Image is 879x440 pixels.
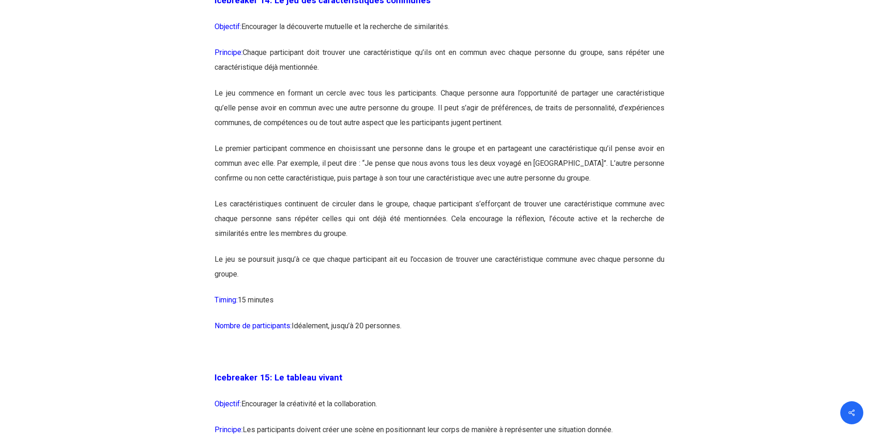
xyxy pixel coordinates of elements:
[215,295,238,304] span: Timing:
[215,373,342,383] span: Icebreaker 15: Le tableau vivant
[215,141,664,197] p: Le premier participant commence en choisissant une personne dans le groupe et en partageant une c...
[215,293,664,319] p: 15 minutes
[215,425,243,434] span: Principe:
[215,45,664,86] p: Chaque participant doit trouver une caractéristique qu’ils ont en commun avec chaque personne du ...
[215,319,664,344] p: Idéalement, jusqu’à 20 personnes.
[215,197,664,252] p: Les caractéristiques continuent de circuler dans le groupe, chaque participant s’efforçant de tro...
[215,86,664,141] p: Le jeu commence en formant un cercle avec tous les participants. Chaque personne aura l’opportuni...
[215,19,664,45] p: Encourager la découverte mutuelle et la recherche de similarités.
[215,399,241,408] span: Objectif:
[215,22,241,31] span: Objectif:
[215,252,664,293] p: Le jeu se poursuit jusqu’à ce que chaque participant ait eu l’occasion de trouver une caractérist...
[215,321,292,330] span: Nombre de participants:
[215,48,243,57] span: Principe:
[215,397,664,422] p: Encourager la créativité et la collaboration.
